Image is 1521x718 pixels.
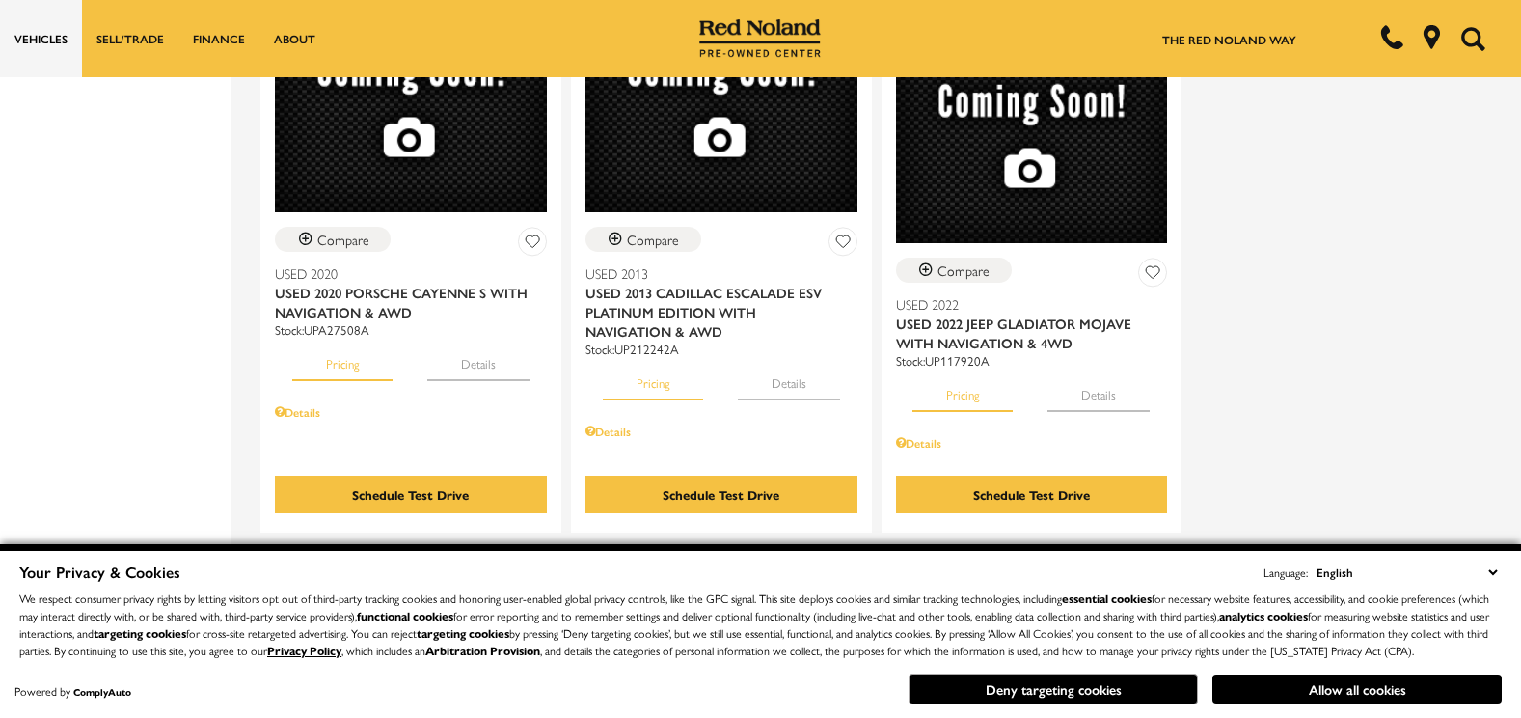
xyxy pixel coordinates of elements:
button: pricing tab [292,339,393,381]
img: 2022 Jeep Gladiator Mojave [896,34,1168,243]
button: Compare Vehicle [275,227,391,252]
div: Schedule Test Drive [663,485,779,504]
div: Schedule Test Drive [973,485,1090,504]
button: Compare Vehicle [585,227,701,252]
button: Save Vehicle [1138,258,1167,293]
button: details tab [1047,370,1150,412]
p: We respect consumer privacy rights by letting visitors opt out of third-party tracking cookies an... [19,590,1502,659]
a: The Red Noland Way [1162,31,1296,48]
div: Schedule Test Drive - Used 2020 Porsche Cayenne S With Navigation & AWD [275,476,547,513]
strong: targeting cookies [417,624,509,642]
a: Used 2020Used 2020 Porsche Cayenne S With Navigation & AWD [275,263,547,321]
span: Used 2013 Cadillac Escalade ESV Platinum Edition With Navigation & AWD [585,283,843,341]
button: Open the search field [1453,1,1492,76]
button: pricing tab [603,358,703,400]
button: Allow all cookies [1212,675,1502,704]
span: Used 2022 Jeep Gladiator Mojave With Navigation & 4WD [896,314,1154,352]
div: Powered by [14,685,131,698]
strong: functional cookies [357,607,453,624]
a: Used 2013Used 2013 Cadillac Escalade ESV Platinum Edition With Navigation & AWD [585,263,857,341]
button: Compare Vehicle [896,258,1012,283]
div: Stock : UP212242A [585,341,857,358]
strong: Arbitration Provision [425,642,540,659]
a: ComplyAuto [73,685,131,699]
strong: essential cookies [1062,590,1152,607]
div: Pricing Details - Used 2013 Cadillac Escalade ESV Platinum Edition With Navigation & AWD [585,423,857,440]
div: Compare [627,231,679,248]
button: details tab [427,339,530,381]
div: Pricing Details - Used 2022 Jeep Gladiator Mojave With Navigation & 4WD [896,434,1168,452]
div: Stock : UPA27508A [275,321,547,339]
a: Used 2022Used 2022 Jeep Gladiator Mojave With Navigation & 4WD [896,294,1168,352]
span: Used 2020 Porsche Cayenne S With Navigation & AWD [275,283,532,321]
button: details tab [738,358,840,400]
a: Privacy Policy [267,642,341,659]
div: Compare [937,262,990,279]
strong: targeting cookies [94,624,186,642]
div: Pricing Details - Used 2020 Porsche Cayenne S With Navigation & AWD [275,403,547,421]
div: Stock : UP117920A [896,352,1168,370]
div: Schedule Test Drive - Used 2022 Jeep Gladiator Mojave With Navigation & 4WD [896,476,1168,513]
span: Your Privacy & Cookies [19,561,180,583]
span: Used 2022 [896,294,1154,314]
div: Schedule Test Drive - Used 2013 Cadillac Escalade ESV Platinum Edition With Navigation & AWD [585,476,857,513]
div: Schedule Test Drive [352,485,469,504]
select: Language Select [1312,562,1502,583]
div: Language: [1263,566,1308,578]
button: Save Vehicle [828,227,857,262]
button: Deny targeting cookies [909,674,1198,704]
button: Save Vehicle [518,227,547,262]
span: Used 2020 [275,263,532,283]
div: Compare [317,231,369,248]
button: pricing tab [912,370,1013,412]
a: Red Noland Pre-Owned [699,26,821,45]
img: Red Noland Pre-Owned [699,19,821,58]
img: 2020 Porsche Cayenne S [275,3,547,212]
img: 2013 Cadillac Escalade ESV Platinum Edition [585,3,857,212]
strong: analytics cookies [1219,607,1308,624]
span: Used 2013 [585,263,843,283]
